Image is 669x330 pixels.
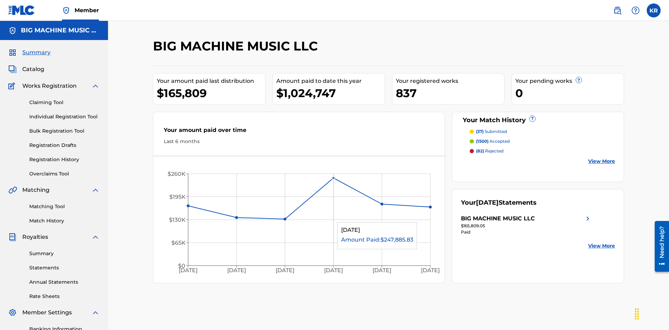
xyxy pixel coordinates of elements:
[29,203,100,210] a: Matching Tool
[461,198,537,207] div: Your Statements
[613,6,622,15] img: search
[8,308,17,317] img: Member Settings
[8,65,17,73] img: Catalog
[8,65,44,73] a: CatalogCatalog
[461,214,592,235] a: BIG MACHINE MUSIC LLCright chevron icon$165,809.05Paid
[157,85,265,101] div: $165,809
[8,186,17,194] img: Matching
[164,138,434,145] div: Last 6 months
[29,99,100,106] a: Claiming Tool
[169,194,186,200] tspan: $195K
[8,5,35,15] img: MLC Logo
[461,116,615,125] div: Your Match History
[8,233,17,241] img: Royalties
[276,77,385,85] div: Amount paid to date this year
[169,217,186,223] tspan: $130K
[461,223,592,229] div: $165,809.05
[91,233,100,241] img: expand
[91,186,100,194] img: expand
[29,156,100,163] a: Registration History
[584,214,592,223] img: right chevron icon
[29,293,100,300] a: Rate Sheets
[476,148,484,154] span: (82)
[91,82,100,90] img: expand
[396,77,504,85] div: Your registered works
[62,6,70,15] img: Top Rightsholder
[372,267,391,274] tspan: [DATE]
[22,65,44,73] span: Catalog
[29,250,100,257] a: Summary
[470,138,615,144] a: (1500) accepted
[29,278,100,286] a: Annual Statements
[631,304,643,324] div: Drag
[576,77,582,83] span: ?
[588,242,615,250] a: View More
[22,48,51,57] span: Summary
[629,3,643,17] div: Help
[476,138,510,144] p: accepted
[647,3,661,17] div: User Menu
[476,139,489,144] span: (1500)
[29,113,100,120] a: Individual Registration Tool
[515,77,624,85] div: Your pending works
[8,26,17,35] img: Accounts
[91,308,100,317] img: expand
[8,48,17,57] img: Summary
[631,6,640,15] img: help
[22,233,48,241] span: Royalties
[461,229,592,235] div: Paid
[8,48,51,57] a: SummarySummary
[324,267,343,274] tspan: [DATE]
[515,85,624,101] div: 0
[476,148,503,154] p: rejected
[171,239,186,246] tspan: $65K
[634,297,669,330] iframe: Chat Widget
[29,127,100,135] a: Bulk Registration Tool
[461,214,535,223] div: BIG MACHINE MUSIC LLC
[470,128,615,135] a: (37) submitted
[649,218,669,275] iframe: Resource Center
[29,170,100,178] a: Overclaims Tool
[22,82,77,90] span: Works Registration
[29,217,100,225] a: Match History
[276,267,294,274] tspan: [DATE]
[530,116,535,121] span: ?
[276,85,385,101] div: $1,024,747
[178,262,185,269] tspan: $0
[476,128,507,135] p: submitted
[75,6,99,14] span: Member
[588,158,615,165] a: View More
[227,267,246,274] tspan: [DATE]
[157,77,265,85] div: Your amount paid last distribution
[470,148,615,154] a: (82) rejected
[476,199,499,206] span: [DATE]
[22,186,49,194] span: Matching
[421,267,440,274] tspan: [DATE]
[8,82,17,90] img: Works Registration
[179,267,198,274] tspan: [DATE]
[21,26,100,34] h5: BIG MACHINE MUSIC LLC
[29,264,100,272] a: Statements
[610,3,624,17] a: Public Search
[29,142,100,149] a: Registration Drafts
[164,126,434,138] div: Your amount paid over time
[22,308,72,317] span: Member Settings
[168,171,186,177] tspan: $260K
[153,38,321,54] h2: BIG MACHINE MUSIC LLC
[396,85,504,101] div: 837
[476,129,484,134] span: (37)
